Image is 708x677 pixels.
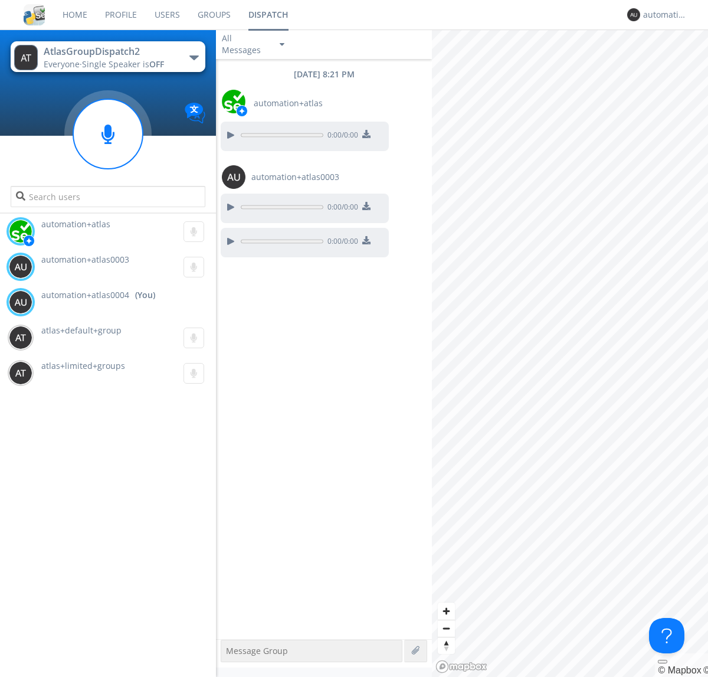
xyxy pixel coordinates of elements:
[41,360,125,371] span: atlas+limited+groups
[251,171,339,183] span: automation+atlas0003
[135,289,155,301] div: (You)
[82,58,164,70] span: Single Speaker is
[149,58,164,70] span: OFF
[222,165,245,189] img: 373638.png
[185,103,205,123] img: Translation enabled
[9,220,32,243] img: d2d01cd9b4174d08988066c6d424eccd
[216,68,432,80] div: [DATE] 8:21 PM
[14,45,38,70] img: 373638.png
[323,130,358,143] span: 0:00 / 0:00
[435,660,487,673] a: Mapbox logo
[323,202,358,215] span: 0:00 / 0:00
[254,97,323,109] span: automation+atlas
[11,41,205,72] button: AtlasGroupDispatch2Everyone·Single Speaker isOFF
[44,58,176,70] div: Everyone ·
[643,9,687,21] div: automation+atlas0004
[24,4,45,25] img: cddb5a64eb264b2086981ab96f4c1ba7
[44,45,176,58] div: AtlasGroupDispatch2
[41,218,110,230] span: automation+atlas
[627,8,640,21] img: 373638.png
[222,90,245,113] img: d2d01cd9b4174d08988066c6d424eccd
[362,202,371,210] img: download media button
[362,236,371,244] img: download media button
[438,603,455,620] button: Zoom in
[222,32,269,56] div: All Messages
[9,361,32,385] img: 373638.png
[658,665,701,675] a: Mapbox
[9,290,32,314] img: 373638.png
[658,660,667,663] button: Toggle attribution
[11,186,205,207] input: Search users
[41,325,122,336] span: atlas+default+group
[323,236,358,249] span: 0:00 / 0:00
[280,43,284,46] img: caret-down-sm.svg
[41,289,129,301] span: automation+atlas0004
[362,130,371,138] img: download media button
[649,618,684,653] iframe: Toggle Customer Support
[438,620,455,637] button: Zoom out
[41,254,129,265] span: automation+atlas0003
[438,637,455,654] button: Reset bearing to north
[9,255,32,279] img: 373638.png
[9,326,32,349] img: 373638.png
